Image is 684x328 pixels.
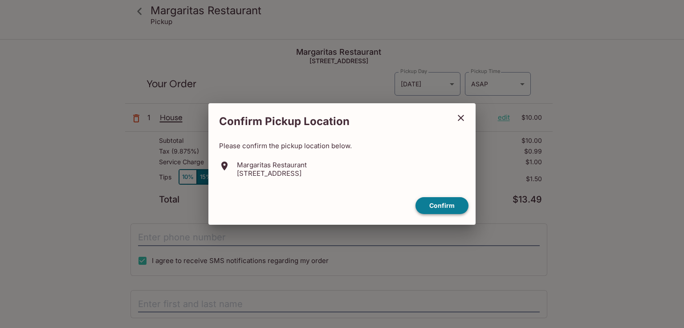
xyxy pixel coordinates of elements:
[237,169,307,178] p: [STREET_ADDRESS]
[450,107,472,129] button: close
[208,110,450,133] h2: Confirm Pickup Location
[415,197,468,215] button: confirm
[237,161,307,169] p: Margaritas Restaurant
[219,142,465,150] p: Please confirm the pickup location below.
